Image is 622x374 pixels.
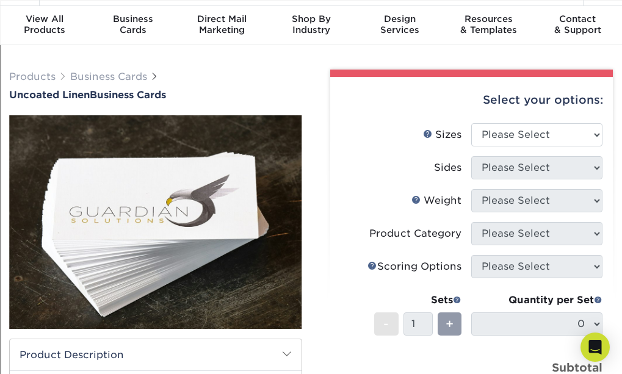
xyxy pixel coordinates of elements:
[267,13,356,24] span: Shop By
[178,13,267,35] div: Marketing
[369,226,461,241] div: Product Category
[444,13,533,24] span: Resources
[444,13,533,35] div: & Templates
[178,6,267,45] a: Direct MailMarketing
[355,13,444,35] div: Services
[411,193,461,208] div: Weight
[5,38,617,49] div: Delete
[367,259,461,274] div: Scoring Options
[533,13,622,24] span: Contact
[5,82,617,93] div: Move To ...
[444,6,533,45] a: Resources& Templates
[340,77,604,123] div: Select your options:
[89,6,178,45] a: BusinessCards
[5,49,617,60] div: Options
[383,315,389,333] span: -
[89,13,178,35] div: Cards
[355,6,444,45] a: DesignServices
[355,13,444,24] span: Design
[5,5,617,16] div: Sort A > Z
[5,71,617,82] div: Rename
[434,160,461,175] div: Sides
[267,6,356,45] a: Shop ByIndustry
[5,60,617,71] div: Sign out
[471,293,602,307] div: Quantity per Set
[267,13,356,35] div: Industry
[580,333,610,362] div: Open Intercom Messenger
[374,293,461,307] div: Sets
[533,6,622,45] a: Contact& Support
[552,361,602,374] strong: Subtotal
[446,315,454,333] span: +
[423,128,461,142] div: Sizes
[5,16,617,27] div: Sort New > Old
[178,13,267,24] span: Direct Mail
[89,13,178,24] span: Business
[5,27,617,38] div: Move To ...
[533,13,622,35] div: & Support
